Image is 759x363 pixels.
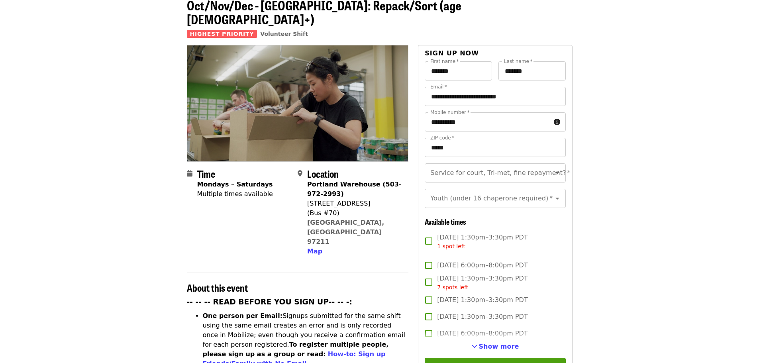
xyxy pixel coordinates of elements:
[430,135,454,140] label: ZIP code
[260,31,308,37] a: Volunteer Shift
[437,329,528,338] span: [DATE] 6:00pm–8:00pm PDT
[437,284,468,290] span: 7 spots left
[187,170,192,177] i: calendar icon
[187,281,248,294] span: About this event
[430,110,469,115] label: Mobile number
[425,112,550,131] input: Mobile number
[472,342,519,351] button: See more timeslots
[425,61,492,80] input: First name
[425,138,565,157] input: ZIP code
[307,167,339,181] span: Location
[552,167,563,179] button: Open
[187,298,353,306] strong: -- -- -- READ BEFORE YOU SIGN UP-- -- -:
[307,247,322,256] button: Map
[203,312,283,320] strong: One person per Email:
[307,208,402,218] div: (Bus #70)
[298,170,302,177] i: map-marker-alt icon
[504,59,532,64] label: Last name
[197,181,273,188] strong: Mondays – Saturdays
[437,261,528,270] span: [DATE] 6:00pm–8:00pm PDT
[437,233,528,251] span: [DATE] 1:30pm–3:30pm PDT
[197,167,215,181] span: Time
[307,219,384,245] a: [GEOGRAPHIC_DATA], [GEOGRAPHIC_DATA] 97211
[307,247,322,255] span: Map
[437,243,465,249] span: 1 spot left
[552,193,563,204] button: Open
[437,274,528,292] span: [DATE] 1:30pm–3:30pm PDT
[307,181,402,198] strong: Portland Warehouse (503-972-2993)
[554,118,560,126] i: circle-info icon
[437,312,528,322] span: [DATE] 1:30pm–3:30pm PDT
[430,84,447,89] label: Email
[307,199,402,208] div: [STREET_ADDRESS]
[498,61,566,80] input: Last name
[479,343,519,350] span: Show more
[187,45,408,161] img: Oct/Nov/Dec - Portland: Repack/Sort (age 8+) organized by Oregon Food Bank
[425,87,565,106] input: Email
[203,341,389,358] strong: To register multiple people, please sign up as a group or read:
[430,59,459,64] label: First name
[425,216,466,227] span: Available times
[187,30,257,38] span: Highest Priority
[197,189,273,199] div: Multiple times available
[437,295,528,305] span: [DATE] 1:30pm–3:30pm PDT
[425,49,479,57] span: Sign up now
